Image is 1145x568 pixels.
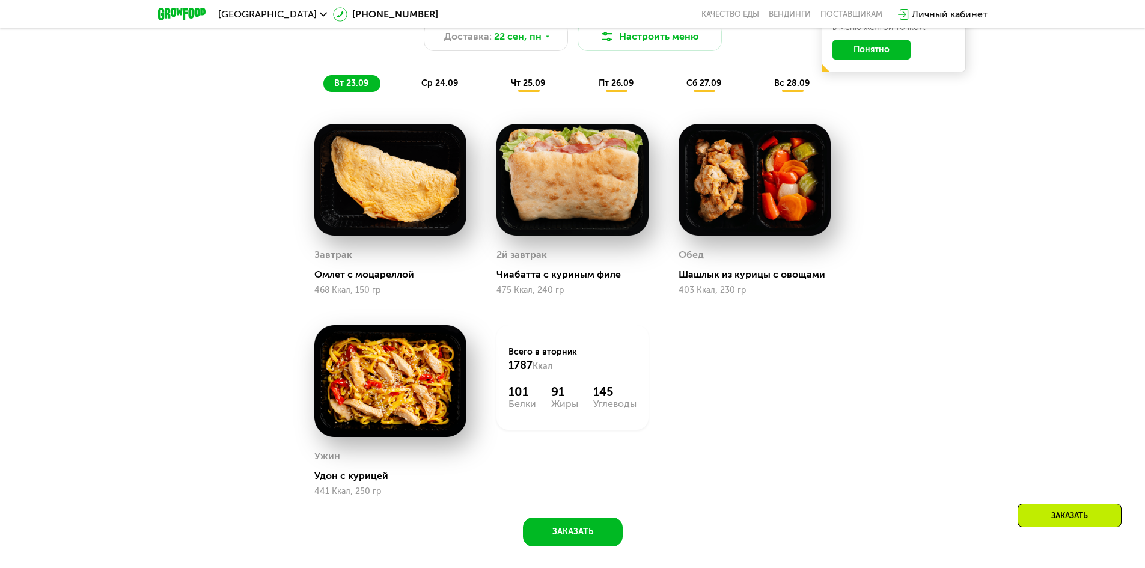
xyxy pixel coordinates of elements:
span: пт 26.09 [599,78,634,88]
div: 145 [593,385,637,399]
span: 1787 [508,359,533,372]
span: 22 сен, пн [494,29,542,44]
button: Настроить меню [578,22,722,51]
button: Понятно [832,40,911,60]
span: Доставка: [444,29,492,44]
button: Заказать [523,518,623,546]
span: сб 27.09 [686,78,721,88]
span: вт 23.09 [334,78,368,88]
span: чт 25.09 [511,78,545,88]
div: поставщикам [820,10,882,19]
span: ср 24.09 [421,78,458,88]
div: 2й завтрак [496,246,547,264]
span: [GEOGRAPHIC_DATA] [218,10,317,19]
a: [PHONE_NUMBER] [333,7,438,22]
div: Заказать [1018,504,1122,527]
div: 91 [551,385,578,399]
div: Жиры [551,399,578,409]
div: Углеводы [593,399,637,409]
div: Шашлык из курицы с овощами [679,269,840,281]
div: Чиабатта с куриным филе [496,269,658,281]
div: Ужин [314,447,340,465]
div: 475 Ккал, 240 гр [496,286,649,295]
div: Завтрак [314,246,352,264]
div: 101 [508,385,536,399]
div: 441 Ккал, 250 гр [314,487,466,496]
div: Обед [679,246,704,264]
div: 468 Ккал, 150 гр [314,286,466,295]
div: 403 Ккал, 230 гр [679,286,831,295]
div: Белки [508,399,536,409]
a: Вендинги [769,10,811,19]
a: Качество еды [701,10,759,19]
span: Ккал [533,361,552,371]
div: Личный кабинет [912,7,988,22]
div: Омлет с моцареллой [314,269,476,281]
div: Удон с курицей [314,470,476,482]
div: Всего в вторник [508,346,637,373]
span: вс 28.09 [774,78,810,88]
